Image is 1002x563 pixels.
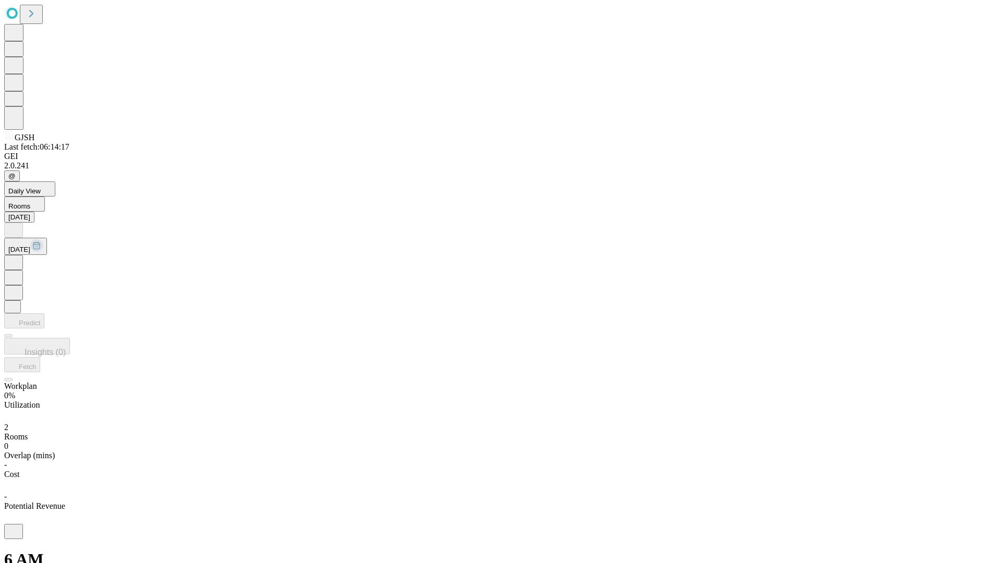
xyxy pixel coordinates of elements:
span: 0% [4,391,15,400]
button: [DATE] [4,238,47,255]
button: Fetch [4,357,40,372]
span: Insights (0) [25,348,66,357]
div: GEI [4,152,998,161]
button: Predict [4,313,44,328]
span: 2 [4,423,8,432]
span: Rooms [4,432,28,441]
button: [DATE] [4,212,34,223]
button: Insights (0) [4,338,70,354]
span: 0 [4,442,8,450]
span: Cost [4,470,19,479]
span: [DATE] [8,246,30,253]
span: Rooms [8,202,30,210]
span: Workplan [4,382,37,390]
span: Potential Revenue [4,501,65,510]
span: Overlap (mins) [4,451,55,460]
div: 2.0.241 [4,161,998,170]
span: GJSH [15,133,34,142]
span: - [4,460,7,469]
span: Utilization [4,400,40,409]
span: @ [8,172,16,180]
span: - [4,492,7,501]
span: Last fetch: 06:14:17 [4,142,69,151]
button: Rooms [4,197,45,212]
button: Daily View [4,181,55,197]
button: @ [4,170,20,181]
span: Daily View [8,187,41,195]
